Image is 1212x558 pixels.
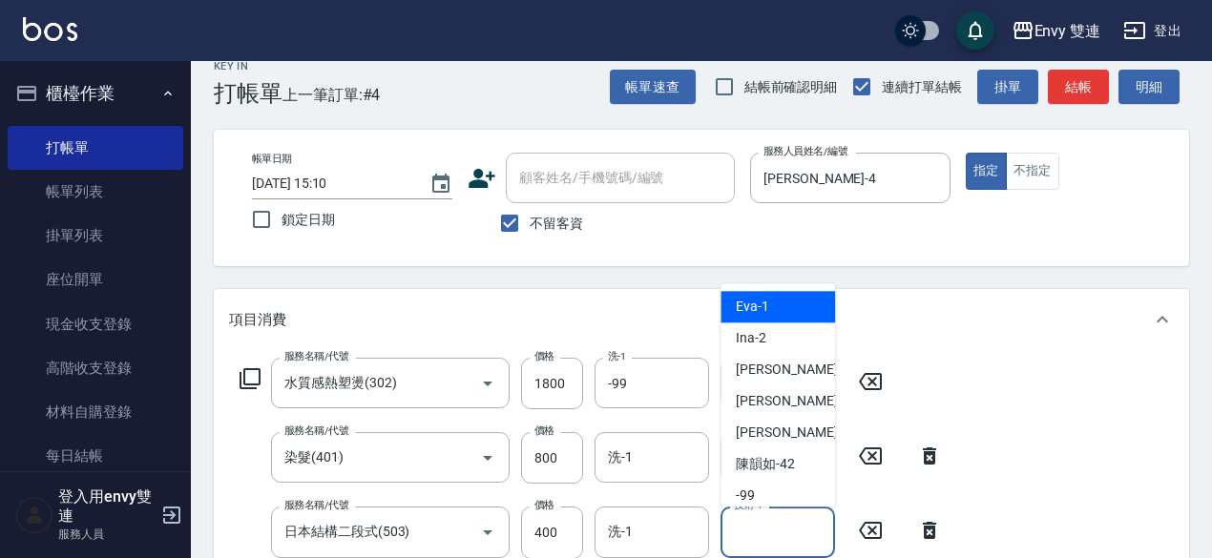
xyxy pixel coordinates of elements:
[282,83,381,107] span: 上一筆訂單:#4
[8,126,183,170] a: 打帳單
[472,443,503,473] button: Open
[58,526,156,543] p: 服務人員
[8,69,183,118] button: 櫃檯作業
[763,144,847,158] label: 服務人員姓名/編號
[472,368,503,399] button: Open
[744,77,838,97] span: 結帳前確認明細
[214,80,282,107] h3: 打帳單
[534,424,554,438] label: 價格
[534,498,554,512] label: 價格
[58,487,156,526] h5: 登入用envy雙連
[8,346,183,390] a: 高階收支登錄
[15,496,53,534] img: Person
[214,60,282,72] h2: Key In
[282,210,335,230] span: 鎖定日期
[608,349,626,363] label: 洗-1
[530,214,583,234] span: 不留客資
[8,170,183,214] a: 帳單列表
[736,328,766,348] span: Ina -2
[736,297,769,317] span: Eva -1
[284,498,348,512] label: 服務名稱/代號
[418,161,464,207] button: Choose date, selected date is 2025-10-04
[736,360,848,380] span: [PERSON_NAME] -4
[1034,19,1101,43] div: Envy 雙連
[736,423,856,443] span: [PERSON_NAME] -31
[214,289,1189,350] div: 項目消費
[252,168,410,199] input: YYYY/MM/DD hh:mm
[8,302,183,346] a: 現金收支登錄
[736,486,755,506] span: -99
[534,349,554,363] label: 價格
[284,349,348,363] label: 服務名稱/代號
[252,152,292,166] label: 帳單日期
[229,310,286,330] p: 項目消費
[956,11,994,50] button: save
[1048,70,1109,105] button: 結帳
[610,70,696,105] button: 帳單速查
[8,434,183,478] a: 每日結帳
[284,424,348,438] label: 服務名稱/代號
[736,454,795,474] span: 陳韻如 -42
[8,390,183,434] a: 材料自購登錄
[23,17,77,41] img: Logo
[1004,11,1109,51] button: Envy 雙連
[966,153,1007,190] button: 指定
[8,214,183,258] a: 掛單列表
[1118,70,1180,105] button: 明細
[472,517,503,548] button: Open
[8,258,183,301] a: 座位開單
[1116,13,1189,49] button: 登出
[977,70,1038,105] button: 掛單
[736,391,848,411] span: [PERSON_NAME] -9
[1006,153,1059,190] button: 不指定
[882,77,962,97] span: 連續打單結帳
